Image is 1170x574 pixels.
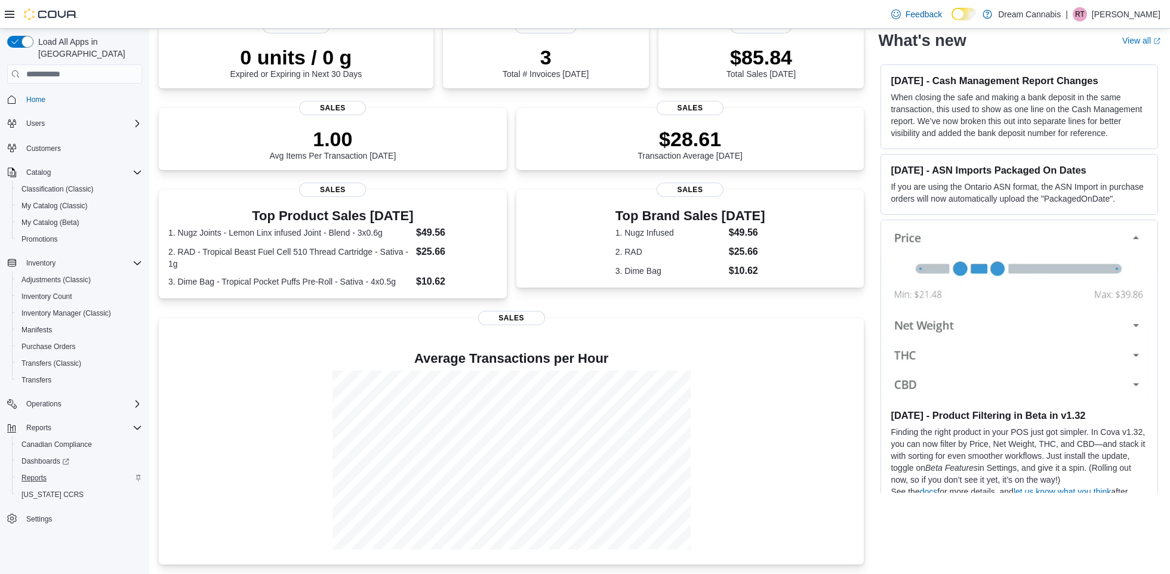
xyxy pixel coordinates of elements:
[21,325,52,335] span: Manifests
[17,232,63,246] a: Promotions
[952,8,977,20] input: Dark Mode
[998,7,1061,21] p: Dream Cannabis
[21,116,50,131] button: Users
[478,311,545,325] span: Sales
[299,101,366,115] span: Sales
[657,101,723,115] span: Sales
[615,246,724,258] dt: 2. RAD
[26,119,45,128] span: Users
[17,437,97,452] a: Canadian Compliance
[1092,7,1160,21] p: [PERSON_NAME]
[17,340,81,354] a: Purchase Orders
[925,462,978,472] em: Beta Features
[21,234,58,244] span: Promotions
[21,218,79,227] span: My Catalog (Beta)
[17,215,142,230] span: My Catalog (Beta)
[416,245,497,259] dd: $25.66
[17,273,142,287] span: Adjustments (Classic)
[891,485,1148,509] p: See the for more details, and after you’ve given it a try.
[729,264,765,278] dd: $10.62
[1153,38,1160,45] svg: External link
[21,359,81,368] span: Transfers (Classic)
[17,356,142,371] span: Transfers (Classic)
[168,227,411,239] dt: 1. Nugz Joints - Lemon Linx infused Joint - Blend - 3x0.6g
[17,373,56,387] a: Transfers
[21,342,76,351] span: Purchase Orders
[21,512,57,526] a: Settings
[230,45,362,79] div: Expired or Expiring in Next 30 Days
[17,471,142,485] span: Reports
[21,421,56,435] button: Reports
[416,274,497,289] dd: $10.62
[2,115,147,132] button: Users
[21,141,66,156] a: Customers
[17,437,142,452] span: Canadian Compliance
[615,209,765,223] h3: Top Brand Sales [DATE]
[21,256,142,270] span: Inventory
[26,258,56,268] span: Inventory
[17,471,51,485] a: Reports
[657,183,723,197] span: Sales
[2,510,147,527] button: Settings
[12,436,147,453] button: Canadian Compliance
[12,214,147,231] button: My Catalog (Beta)
[17,373,142,387] span: Transfers
[615,227,724,239] dt: 1. Nugz Infused
[12,181,147,197] button: Classification (Classic)
[638,127,743,151] p: $28.61
[17,289,77,304] a: Inventory Count
[17,306,142,320] span: Inventory Manager (Classic)
[17,306,116,320] a: Inventory Manager (Classic)
[17,454,74,468] a: Dashboards
[17,289,142,304] span: Inventory Count
[12,372,147,388] button: Transfers
[886,2,947,26] a: Feedback
[12,231,147,248] button: Promotions
[299,183,366,197] span: Sales
[21,456,69,466] span: Dashboards
[33,36,142,60] span: Load All Apps in [GEOGRAPHIC_DATA]
[891,425,1148,485] p: Finding the right product in your POS just got simpler. In Cova v1.32, you can now filter by Pric...
[891,181,1148,205] p: If you are using the Ontario ASN format, the ASN Import in purchase orders will now automatically...
[21,201,88,211] span: My Catalog (Classic)
[17,356,86,371] a: Transfers (Classic)
[920,486,938,496] a: docs
[168,276,411,288] dt: 3. Dime Bag - Tropical Pocket Puffs Pre-Roll - Sativa - 4x0.5g
[21,490,84,499] span: [US_STATE] CCRS
[12,338,147,355] button: Purchase Orders
[26,514,52,524] span: Settings
[1066,7,1068,21] p: |
[17,215,84,230] a: My Catalog (Beta)
[168,209,497,223] h3: Top Product Sales [DATE]
[21,184,94,194] span: Classification (Classic)
[26,423,51,433] span: Reports
[12,486,147,503] button: [US_STATE] CCRS
[26,399,61,409] span: Operations
[17,323,57,337] a: Manifests
[21,397,66,411] button: Operations
[503,45,589,79] div: Total # Invoices [DATE]
[906,8,942,20] span: Feedback
[12,288,147,305] button: Inventory Count
[26,168,51,177] span: Catalog
[17,323,142,337] span: Manifests
[168,246,411,270] dt: 2. RAD - Tropical Beast Fuel Cell 510 Thread Cartridge - Sativa - 1g
[17,199,93,213] a: My Catalog (Classic)
[615,265,724,277] dt: 3. Dime Bag
[2,91,147,108] button: Home
[21,511,142,526] span: Settings
[21,397,142,411] span: Operations
[17,487,142,502] span: Washington CCRS
[17,273,96,287] a: Adjustments (Classic)
[21,308,111,318] span: Inventory Manager (Classic)
[1075,7,1085,21] span: RT
[891,409,1148,421] h3: [DATE] - Product Filtering in Beta in v1.32
[21,275,91,285] span: Adjustments (Classic)
[7,86,142,558] nav: Complex example
[21,165,56,180] button: Catalog
[26,144,61,153] span: Customers
[416,226,497,240] dd: $49.56
[2,396,147,412] button: Operations
[12,453,147,470] a: Dashboards
[21,292,72,301] span: Inventory Count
